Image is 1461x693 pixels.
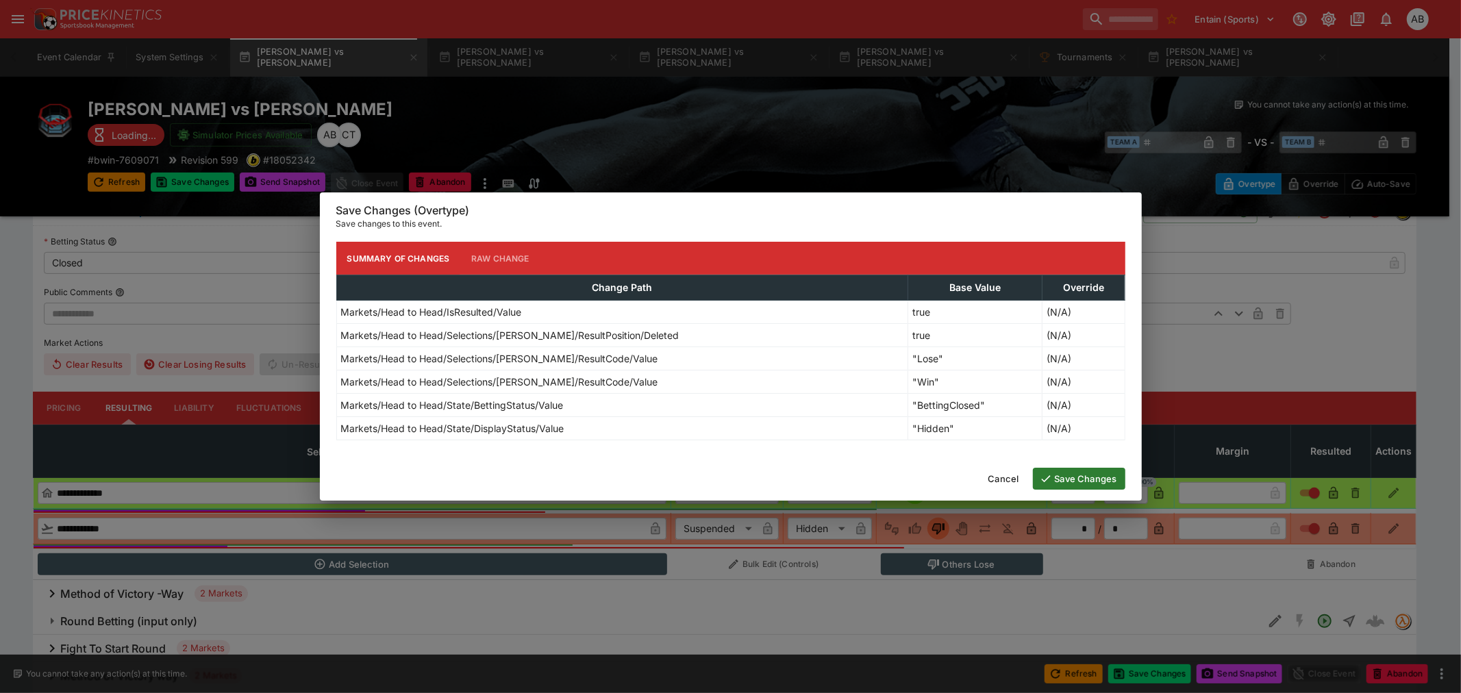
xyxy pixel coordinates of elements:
[908,417,1042,440] td: "Hidden"
[336,217,1125,231] p: Save changes to this event.
[1042,347,1125,370] td: (N/A)
[908,275,1042,301] th: Base Value
[341,351,658,366] p: Markets/Head to Head/Selections/[PERSON_NAME]/ResultCode/Value
[908,347,1042,370] td: "Lose"
[1042,301,1125,324] td: (N/A)
[1042,417,1125,440] td: (N/A)
[341,398,564,412] p: Markets/Head to Head/State/BettingStatus/Value
[908,324,1042,347] td: true
[336,275,908,301] th: Change Path
[1033,468,1125,490] button: Save Changes
[336,242,461,275] button: Summary of Changes
[341,375,658,389] p: Markets/Head to Head/Selections/[PERSON_NAME]/ResultCode/Value
[908,370,1042,394] td: "Win"
[341,328,679,342] p: Markets/Head to Head/Selections/[PERSON_NAME]/ResultPosition/Deleted
[908,394,1042,417] td: "BettingClosed"
[341,421,564,436] p: Markets/Head to Head/State/DisplayStatus/Value
[980,468,1027,490] button: Cancel
[1042,324,1125,347] td: (N/A)
[1042,394,1125,417] td: (N/A)
[908,301,1042,324] td: true
[1042,370,1125,394] td: (N/A)
[460,242,540,275] button: Raw Change
[1042,275,1125,301] th: Override
[336,203,1125,218] h6: Save Changes (Overtype)
[341,305,522,319] p: Markets/Head to Head/IsResulted/Value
